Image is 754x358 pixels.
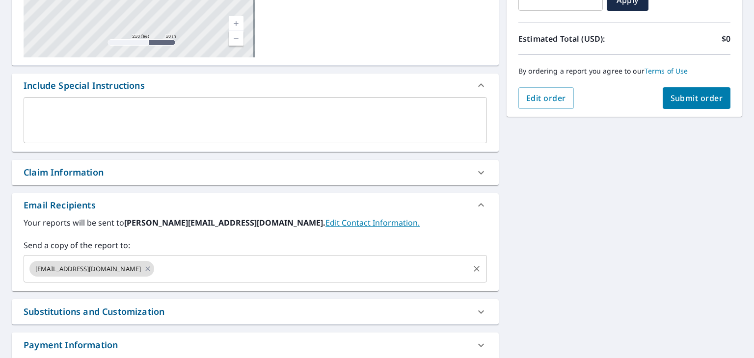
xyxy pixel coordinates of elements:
[24,166,104,179] div: Claim Information
[29,264,147,274] span: [EMAIL_ADDRESS][DOMAIN_NAME]
[518,33,624,45] p: Estimated Total (USD):
[325,217,420,228] a: EditContactInfo
[12,332,499,358] div: Payment Information
[12,74,499,97] div: Include Special Instructions
[663,87,731,109] button: Submit order
[671,93,723,103] span: Submit order
[24,79,145,92] div: Include Special Instructions
[526,93,566,103] span: Edit order
[645,66,688,76] a: Terms of Use
[12,299,499,324] div: Substitutions and Customization
[24,217,487,229] label: Your reports will be sent to
[24,239,487,251] label: Send a copy of the report to:
[229,16,243,31] a: Current Level 17, Zoom In
[29,261,154,277] div: [EMAIL_ADDRESS][DOMAIN_NAME]
[124,217,325,228] b: [PERSON_NAME][EMAIL_ADDRESS][DOMAIN_NAME].
[24,338,118,352] div: Payment Information
[24,305,164,318] div: Substitutions and Customization
[518,67,730,76] p: By ordering a report you agree to our
[12,160,499,185] div: Claim Information
[24,199,96,212] div: Email Recipients
[12,193,499,217] div: Email Recipients
[518,87,574,109] button: Edit order
[722,33,730,45] p: $0
[470,262,484,276] button: Clear
[229,31,243,46] a: Current Level 17, Zoom Out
